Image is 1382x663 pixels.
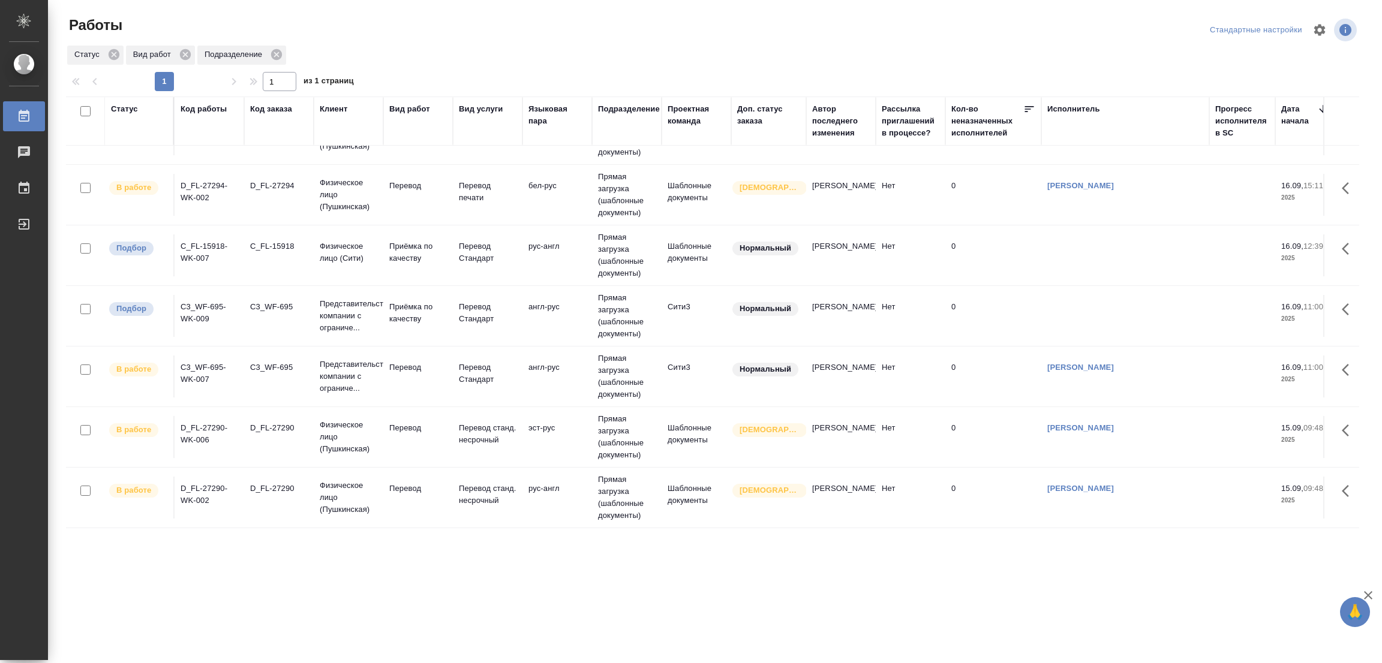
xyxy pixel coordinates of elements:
p: [DEMOGRAPHIC_DATA] [740,484,800,496]
td: Сити3 [662,295,731,337]
div: Доп. статус заказа [737,103,800,127]
p: Перевод станд. несрочный [459,422,516,446]
td: 0 [945,477,1041,519]
td: Шаблонные документы [662,416,731,458]
div: Исполнитель выполняет работу [108,180,167,196]
p: 2025 [1281,313,1329,325]
p: 09:48 [1303,423,1323,432]
a: [PERSON_NAME] [1047,423,1114,432]
p: [DEMOGRAPHIC_DATA] [740,424,800,436]
p: 16.09, [1281,363,1303,372]
td: Прямая загрузка (шаблонные документы) [592,468,662,528]
p: Физическое лицо (Сити) [320,240,377,264]
p: Перевод [389,180,447,192]
p: 2025 [1281,373,1329,385]
div: Вид работ [389,103,430,115]
div: Исполнитель [1047,103,1100,115]
p: 11:00 [1303,302,1323,311]
p: 16.09, [1281,181,1303,190]
td: Шаблонные документы [662,477,731,519]
td: D_FL-27294-WK-002 [175,174,244,216]
div: Вид услуги [459,103,503,115]
p: Физическое лицо (Пушкинская) [320,419,377,455]
p: 15:11 [1303,181,1323,190]
td: Шаблонные документы [662,174,731,216]
div: Рассылка приглашений в процессе? [882,103,939,139]
td: рус-англ [522,234,592,276]
p: Перевод [389,361,447,373]
p: Физическое лицо (Пушкинская) [320,480,377,516]
div: Можно подбирать исполнителей [108,301,167,317]
td: [PERSON_NAME] [806,174,876,216]
td: 0 [945,355,1041,397]
p: Вид работ [133,49,175,61]
p: 2025 [1281,252,1329,264]
p: Представительство компании с ограниче... [320,298,377,334]
div: Подразделение [598,103,660,115]
p: Подбор [116,242,146,254]
td: 0 [945,234,1041,276]
span: Настроить таблицу [1305,16,1334,44]
div: Исполнитель выполняет работу [108,361,167,378]
td: Нет [876,295,945,337]
td: C3_WF-695-WK-007 [175,355,244,397]
p: Приёмка по качеству [389,240,447,264]
p: 2025 [1281,495,1329,507]
td: [PERSON_NAME] [806,355,876,397]
p: Перевод Стандарт [459,361,516,385]
td: Прямая загрузка (шаблонные документы) [592,346,662,406]
p: Подбор [116,303,146,315]
td: D_FL-27290-WK-006 [175,416,244,458]
div: Автор последнего изменения [812,103,870,139]
div: Вид работ [126,46,195,65]
td: эст-рус [522,416,592,458]
div: Проектная команда [668,103,725,127]
td: Нет [876,355,945,397]
p: Физическое лицо (Пушкинская) [320,177,377,213]
p: 15.09, [1281,423,1303,432]
p: 12:39 [1303,242,1323,251]
p: Нормальный [740,303,791,315]
td: рус-англ [522,477,592,519]
button: Здесь прячутся важные кнопки [1335,355,1363,384]
p: 16.09, [1281,242,1303,251]
p: Перевод Стандарт [459,240,516,264]
td: 0 [945,416,1041,458]
td: 0 [945,174,1041,216]
td: Прямая загрузка (шаблонные документы) [592,286,662,346]
a: [PERSON_NAME] [1047,484,1114,493]
a: [PERSON_NAME] [1047,181,1114,190]
p: 11:00 [1303,363,1323,372]
p: 15.09, [1281,484,1303,493]
div: Языковая пара [528,103,586,127]
td: Нет [876,416,945,458]
p: Статус [74,49,104,61]
div: Можно подбирать исполнителей [108,240,167,257]
p: 16.09, [1281,302,1303,311]
td: Прямая загрузка (шаблонные документы) [592,165,662,225]
div: Дата начала [1281,103,1317,127]
div: Статус [67,46,124,65]
td: англ-рус [522,355,592,397]
td: C3_WF-695-WK-009 [175,295,244,337]
td: [PERSON_NAME] [806,234,876,276]
div: Кол-во неназначенных исполнителей [951,103,1023,139]
p: Представительство компании с ограниче... [320,358,377,394]
p: В работе [116,424,151,436]
td: Прямая загрузка (шаблонные документы) [592,407,662,467]
td: 0 [945,295,1041,337]
td: Прямая загрузка (шаблонные документы) [592,225,662,285]
p: Перевод [389,422,447,434]
a: [PERSON_NAME] [1047,363,1114,372]
td: D_FL-27290-WK-002 [175,477,244,519]
div: split button [1207,21,1305,40]
p: Перевод станд. несрочный [459,483,516,507]
button: Здесь прячутся важные кнопки [1335,477,1363,505]
td: Нет [876,234,945,276]
button: Здесь прячутся важные кнопки [1335,295,1363,324]
p: В работе [116,484,151,496]
p: В работе [116,363,151,375]
div: Код заказа [250,103,292,115]
div: Исполнитель выполняет работу [108,422,167,438]
td: англ-рус [522,295,592,337]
